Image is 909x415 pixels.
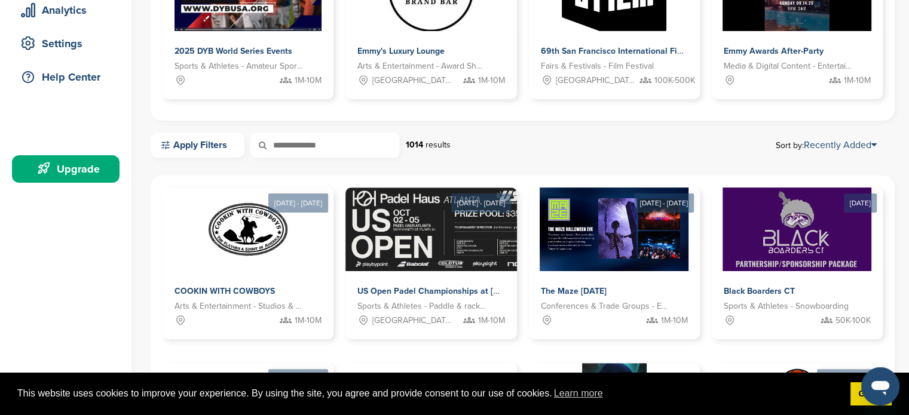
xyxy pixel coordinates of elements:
span: This website uses cookies to improve your experience. By using the site, you agree and provide co... [17,385,841,402]
span: 69th San Francisco International Film Festival [541,46,720,56]
a: [DATE] Sponsorpitch & Black Boarders CT Sports & Athletes - Snowboarding 50K-100K [712,168,883,339]
span: 1M-10M [295,74,322,87]
span: 1M-10M [295,314,322,327]
div: [DATE] [844,193,877,213]
span: 50K-100K [835,314,871,327]
a: Settings [12,30,120,57]
span: Sort by: [776,140,877,150]
div: [DATE] - [DATE] [817,369,877,388]
span: Media & Digital Content - Entertainment [724,60,853,73]
span: 100K-500K [654,74,695,87]
img: Sponsorpitch & [540,187,688,271]
span: results [426,140,451,150]
div: [DATE] - [DATE] [268,369,328,388]
div: Help Center [18,66,120,88]
a: [DATE] - [DATE] Sponsorpitch & The Maze [DATE] Conferences & Trade Groups - Entertainment 1M-10M [529,168,700,339]
span: Emmy Awards After-Party [724,46,824,56]
span: Black Boarders CT [724,286,795,296]
span: 1M-10M [844,74,871,87]
span: 1M-10M [478,74,505,87]
a: [DATE] - [DATE] Sponsorpitch & US Open Padel Championships at [GEOGRAPHIC_DATA] Sports & Athletes... [345,168,516,339]
span: [GEOGRAPHIC_DATA], [GEOGRAPHIC_DATA] [556,74,636,87]
span: [GEOGRAPHIC_DATA], [GEOGRAPHIC_DATA] [372,314,453,327]
a: Apply Filters [151,133,244,158]
span: Sports & Athletes - Amateur Sports Leagues [175,60,304,73]
a: Help Center [12,63,120,91]
span: The Maze [DATE] [541,286,607,296]
a: dismiss cookie message [850,382,892,406]
span: Sports & Athletes - Paddle & racket sports [357,300,486,313]
a: Recently Added [804,139,877,151]
a: Upgrade [12,155,120,183]
div: Settings [18,33,120,54]
img: Sponsorpitch & [345,187,659,271]
img: Sponsorpitch & [206,187,290,271]
span: [GEOGRAPHIC_DATA], [GEOGRAPHIC_DATA] [372,74,453,87]
span: 2025 DYB World Series Events [175,46,292,56]
span: 1M-10M [661,314,688,327]
iframe: Button to launch messaging window [861,367,899,405]
div: [DATE] - [DATE] [451,193,511,213]
span: Emmy's Luxury Lounge [357,46,445,56]
a: learn more about cookies [552,385,605,402]
div: [DATE] - [DATE] [634,193,694,213]
strong: 1014 [406,140,423,150]
div: Upgrade [18,158,120,180]
div: [DATE] - [DATE] [268,193,328,213]
span: Arts & Entertainment - Award Show [357,60,486,73]
span: 1M-10M [478,314,505,327]
span: Fairs & Festivals - Film Festival [541,60,654,73]
a: [DATE] - [DATE] Sponsorpitch & COOKIN WITH COWBOYS Arts & Entertainment - Studios & Production Co... [163,168,333,339]
span: Conferences & Trade Groups - Entertainment [541,300,670,313]
span: US Open Padel Championships at [GEOGRAPHIC_DATA] [357,286,576,296]
span: COOKIN WITH COWBOYS [175,286,275,296]
span: Arts & Entertainment - Studios & Production Co's [175,300,304,313]
img: Sponsorpitch & [723,187,871,271]
span: Sports & Athletes - Snowboarding [724,300,849,313]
